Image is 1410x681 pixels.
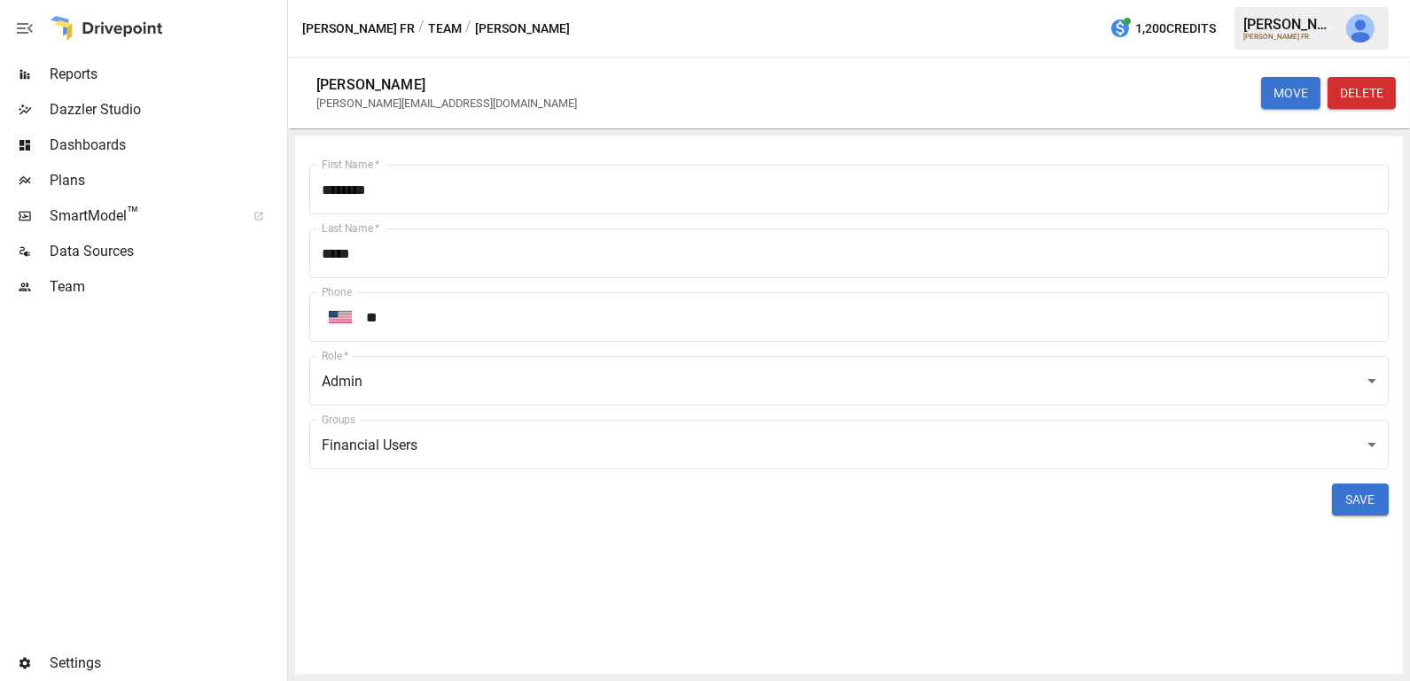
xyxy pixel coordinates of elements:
[1102,12,1223,45] button: 1,200Credits
[50,170,284,191] span: Plans
[50,653,284,674] span: Settings
[309,420,1389,469] div: Financial Users
[50,241,284,262] span: Data Sources
[428,18,462,40] button: Team
[1346,14,1375,43] img: Julie Wilton
[1328,77,1396,109] button: DELETE
[127,203,139,225] span: ™
[322,221,379,236] label: Last Name
[316,97,577,110] div: [PERSON_NAME][EMAIL_ADDRESS][DOMAIN_NAME]
[1332,484,1389,515] button: SAVE
[50,135,284,156] span: Dashboards
[316,76,425,93] div: [PERSON_NAME]
[418,18,425,40] div: /
[50,64,284,85] span: Reports
[465,18,471,40] div: /
[1261,77,1320,109] button: MOVE
[322,284,352,299] label: Phone
[309,356,1389,406] div: Admin
[50,99,284,120] span: Dazzler Studio
[322,298,359,336] button: Open flags menu
[1135,18,1216,40] span: 1,200 Credits
[1336,4,1385,53] button: Julie Wilton
[322,412,355,427] label: Groups
[1243,33,1336,41] div: [PERSON_NAME] FR
[322,157,379,172] label: First Name
[302,18,415,40] button: [PERSON_NAME] FR
[322,348,349,363] label: Role
[50,205,234,227] span: SmartModel
[50,276,284,298] span: Team
[329,311,352,323] img: United States
[1243,16,1336,33] div: [PERSON_NAME]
